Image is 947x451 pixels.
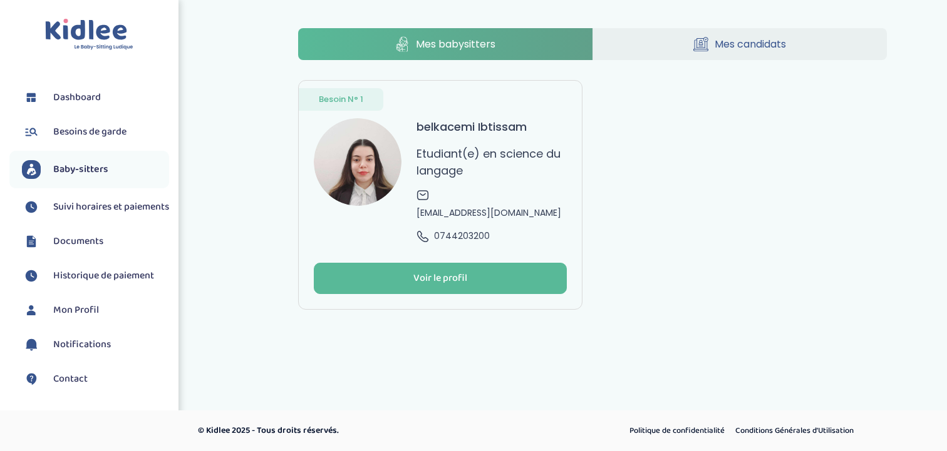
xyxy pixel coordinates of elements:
[22,335,41,354] img: notification.svg
[22,266,41,285] img: suivihoraire.svg
[22,370,41,388] img: contact.svg
[53,337,111,352] span: Notifications
[45,19,133,51] img: logo.svg
[22,123,41,141] img: besoin.svg
[53,124,127,139] span: Besoins de garde
[22,160,41,179] img: babysitters.svg
[715,36,786,52] span: Mes candidats
[53,234,103,249] span: Documents
[22,232,41,251] img: documents.svg
[314,118,401,206] img: avatar
[417,206,561,220] span: [EMAIL_ADDRESS][DOMAIN_NAME]
[53,162,108,177] span: Baby-sitters
[53,372,88,387] span: Contact
[434,230,490,243] span: 0744203200
[417,118,527,135] h3: belkacemi Ibtissam
[413,271,467,286] div: Voir le profil
[416,36,495,52] span: Mes babysitters
[298,80,582,310] a: Besoin N° 1 avatar belkacemi Ibtissam Etudiant(e) en science du langage [EMAIL_ADDRESS][DOMAIN_NA...
[53,268,154,283] span: Historique de paiement
[22,266,169,285] a: Historique de paiement
[22,335,169,354] a: Notifications
[22,160,169,179] a: Baby-sitters
[314,263,567,294] button: Voir le profil
[53,90,101,105] span: Dashboard
[298,28,593,60] a: Mes babysitters
[22,301,41,320] img: profil.svg
[417,145,567,179] p: Etudiant(e) en science du langage
[22,198,41,216] img: suivihoraire.svg
[22,123,169,141] a: Besoins de garde
[198,424,527,437] p: © Kidlee 2025 - Tous droits réservés.
[731,423,858,439] a: Conditions Générales d’Utilisation
[22,88,41,107] img: dashboard.svg
[319,93,363,106] span: Besoin N° 1
[22,370,169,388] a: Contact
[22,198,169,216] a: Suivi horaires et paiements
[22,301,169,320] a: Mon Profil
[53,200,169,215] span: Suivi horaires et paiements
[22,88,169,107] a: Dashboard
[593,28,887,60] a: Mes candidats
[625,423,729,439] a: Politique de confidentialité
[22,232,169,251] a: Documents
[53,303,99,318] span: Mon Profil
